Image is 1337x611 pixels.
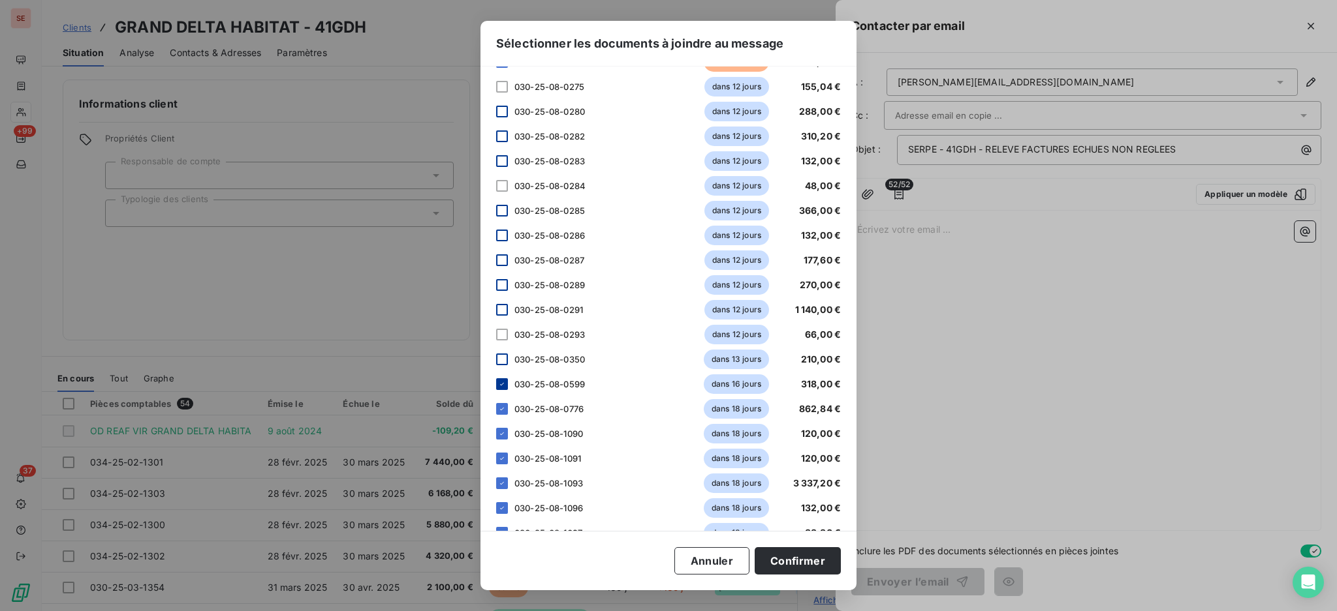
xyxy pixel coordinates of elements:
span: 288,00 € [799,106,841,117]
span: 030-25-08-0280 [514,106,585,117]
span: dans 12 jours [704,77,769,97]
span: 402,00 € [799,56,841,67]
span: dans 12 jours [704,250,769,270]
span: 030-25-08-0289 [514,280,585,290]
span: 132,00 € [801,230,841,241]
span: 030-25-08-0275 [514,82,584,92]
span: dans 12 jours [704,176,769,196]
span: dans 12 jours [704,127,769,146]
span: 030-25-08-0284 [514,181,586,191]
span: dans 18 jours [704,473,769,493]
span: 310,20 € [801,130,841,142]
span: dans 12 jours [704,226,769,245]
span: 030-25-08-0286 [514,230,585,241]
span: 210,00 € [801,353,841,365]
span: 3 337,20 € [793,477,842,488]
span: dans 18 jours [704,424,769,443]
span: Sélectionner les documents à joindre au message [496,35,783,52]
span: 120,00 € [801,453,841,464]
span: 030-25-08-0291 [514,305,583,315]
span: 030-25-08-1097 [514,528,582,538]
button: Confirmer [755,547,841,574]
span: 862,84 € [799,403,841,414]
span: 030-25-08-1096 [514,503,583,513]
span: 48,00 € [805,180,841,191]
span: 1 140,00 € [795,304,842,315]
span: dans 12 jours [704,325,769,344]
span: dans 18 jours [704,523,769,543]
span: 030-25-08-0285 [514,205,585,216]
span: dans 12 jours [704,151,769,171]
span: 030-25-08-1093 [514,478,583,488]
span: 88,80 € [805,527,841,538]
span: dans 18 jours [704,498,769,518]
span: 270,00 € [800,279,841,290]
span: 132,00 € [801,155,841,166]
div: Open Intercom Messenger [1293,567,1324,598]
span: dans 12 jours [704,300,769,320]
span: 120,00 € [801,428,841,439]
span: dans 18 jours [704,449,769,468]
span: 030-25-08-1090 [514,428,583,439]
span: 030-25-08-0282 [514,131,585,142]
span: 030-25-08-1091 [514,453,581,464]
span: 66,00 € [805,329,841,340]
span: 030-25-08-0350 [514,354,585,365]
span: dans 12 jours [704,275,769,295]
span: 177,60 € [804,254,841,265]
span: 155,04 € [801,81,841,92]
span: 030-25-07-0717 [514,57,581,67]
span: 030-25-08-0293 [514,329,585,340]
span: 318,00 € [801,378,841,389]
span: dans 12 jours [704,201,769,220]
span: 030-25-08-0599 [514,379,585,389]
span: dans 13 jours [704,350,769,369]
button: Annuler [674,547,749,574]
span: 030-25-08-0776 [514,404,584,414]
span: 030-25-08-0287 [514,255,584,265]
span: dans 18 jours [704,399,769,419]
span: 030-25-08-0283 [514,156,585,166]
span: dans 16 jours [704,374,769,394]
span: 132,00 € [801,502,841,513]
span: dans 12 jours [704,102,769,121]
span: 366,00 € [799,205,841,216]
